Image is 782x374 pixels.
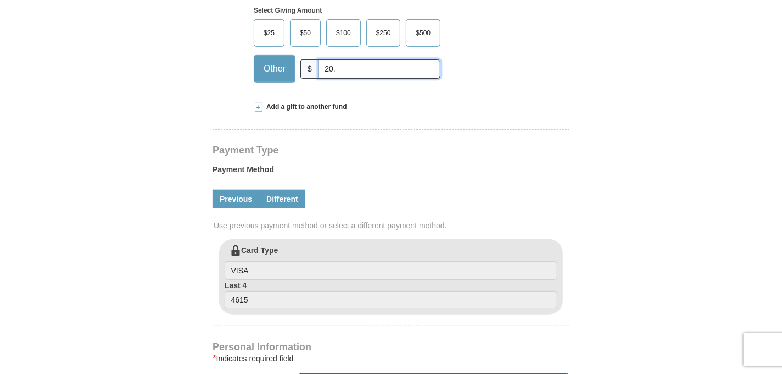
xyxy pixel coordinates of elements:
[225,291,557,310] input: Last 4
[254,7,322,14] strong: Select Giving Amount
[213,190,259,208] a: Previous
[225,245,557,280] label: Card Type
[319,59,440,79] input: Other Amount
[258,61,291,77] span: Other
[331,25,356,41] span: $100
[214,220,571,231] span: Use previous payment method or select a different payment method.
[294,25,316,41] span: $50
[213,146,569,155] h4: Payment Type
[300,59,319,79] span: $
[213,164,569,180] label: Payment Method
[213,343,569,351] h4: Personal Information
[262,102,347,112] span: Add a gift to another fund
[259,190,305,208] a: Different
[213,352,569,365] div: Indicates required field
[225,261,557,280] input: Card Type
[410,25,436,41] span: $500
[371,25,396,41] span: $250
[225,280,557,310] label: Last 4
[258,25,280,41] span: $25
